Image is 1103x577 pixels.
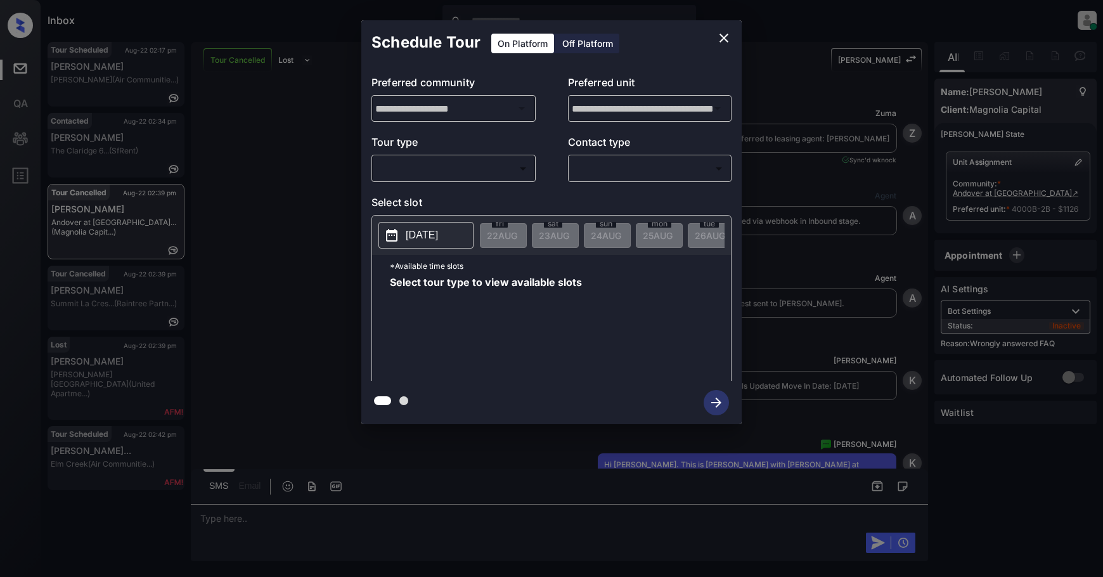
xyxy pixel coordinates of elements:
p: Preferred unit [568,75,732,95]
p: Preferred community [371,75,536,95]
button: close [711,25,737,51]
div: On Platform [491,34,554,53]
h2: Schedule Tour [361,20,491,65]
div: Off Platform [556,34,619,53]
button: [DATE] [378,222,474,249]
p: Select slot [371,195,732,215]
p: Contact type [568,134,732,155]
p: *Available time slots [390,255,731,277]
p: [DATE] [406,228,438,243]
p: Tour type [371,134,536,155]
span: Select tour type to view available slots [390,277,582,379]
